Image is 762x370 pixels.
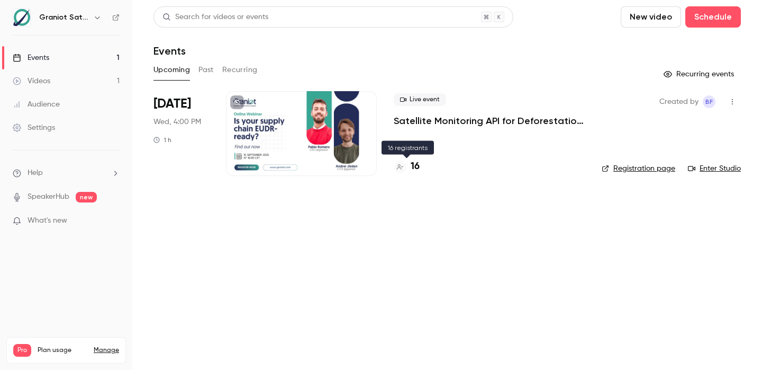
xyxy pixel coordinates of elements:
a: Enter Studio [688,163,741,174]
h6: Graniot Satellite Technologies SL [39,12,89,23]
span: Help [28,168,43,179]
span: [DATE] [153,95,191,112]
button: Upcoming [153,61,190,78]
div: Sep 10 Wed, 4:00 PM (Europe/Paris) [153,91,209,176]
a: Registration page [602,163,675,174]
h4: 16 [411,160,420,174]
a: 16 [394,160,420,174]
span: Pro [13,344,31,357]
div: Events [13,52,49,63]
span: Beliza Falcon [703,95,715,108]
div: 1 h [153,136,171,144]
div: Search for videos or events [162,12,268,23]
button: Past [198,61,214,78]
span: Wed, 4:00 PM [153,117,201,127]
span: Plan usage [38,346,87,355]
h1: Events [153,45,186,57]
span: Live event [394,93,446,106]
li: help-dropdown-opener [13,168,120,179]
a: Satellite Monitoring API for Deforestation Verification – EUDR Supply Chains [394,114,585,127]
span: new [76,192,97,202]
span: What's new [28,215,67,226]
div: Audience [13,99,60,110]
button: Schedule [685,6,741,28]
a: SpeakerHub [28,191,69,202]
a: Manage [94,346,119,355]
img: Graniot Satellite Technologies SL [13,9,30,26]
button: Recurring [222,61,258,78]
span: BF [705,95,713,108]
button: Recurring events [659,66,741,83]
div: Settings [13,122,55,133]
div: Videos [13,76,50,86]
button: New video [621,6,681,28]
span: Created by [659,95,698,108]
